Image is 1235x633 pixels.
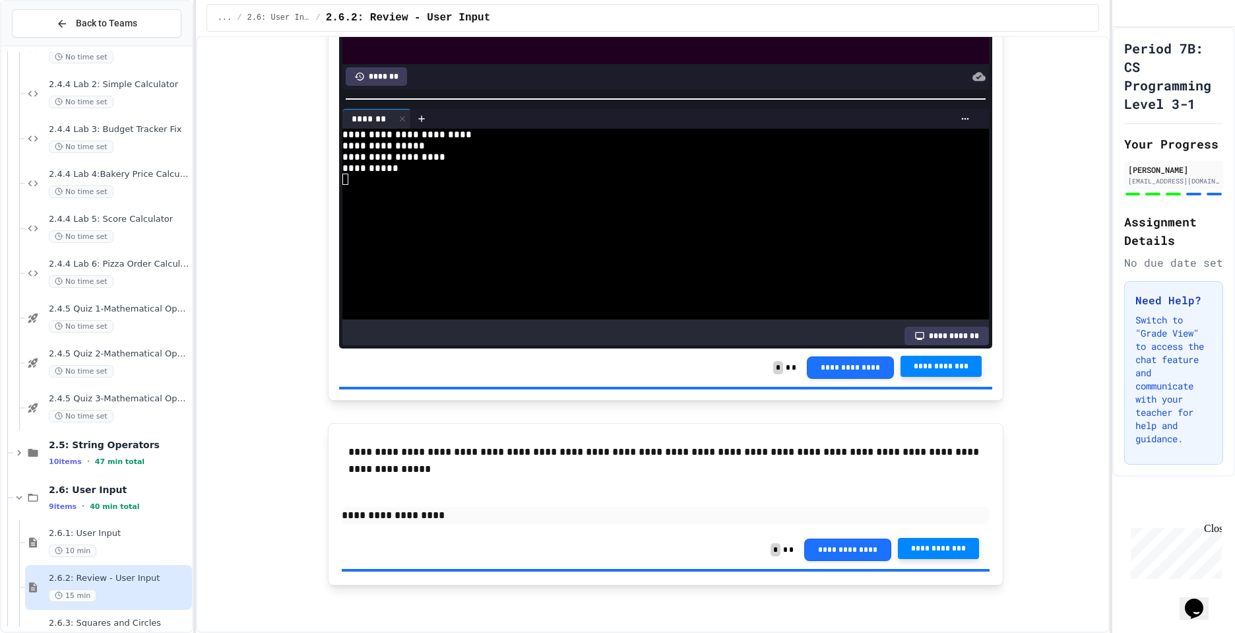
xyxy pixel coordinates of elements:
[49,304,189,315] span: 2.4.5 Quiz 1-Mathematical Operators
[90,502,139,511] span: 40 min total
[82,501,84,512] span: •
[49,275,113,288] span: No time set
[49,320,113,333] span: No time set
[49,545,96,557] span: 10 min
[49,589,96,602] span: 15 min
[49,259,189,270] span: 2.4.4 Lab 6: Pizza Order Calculator
[1128,164,1219,176] div: [PERSON_NAME]
[49,96,113,108] span: No time set
[1135,292,1212,308] h3: Need Help?
[1125,523,1222,579] iframe: chat widget
[49,230,113,243] span: No time set
[49,124,189,135] span: 2.4.4 Lab 3: Budget Tracker Fix
[218,13,232,23] span: ...
[95,457,144,466] span: 47 min total
[237,13,241,23] span: /
[1124,135,1223,153] h2: Your Progress
[1180,580,1222,620] iframe: chat widget
[87,456,90,467] span: •
[247,13,310,23] span: 2.6: User Input
[76,17,137,30] span: Back to Teams
[326,10,491,26] span: 2.6.2: Review - User Input
[49,214,189,225] span: 2.4.4 Lab 5: Score Calculator
[49,410,113,422] span: No time set
[49,528,189,539] span: 2.6.1: User Input
[1124,255,1223,271] div: No due date set
[49,439,189,451] span: 2.5: String Operators
[49,484,189,496] span: 2.6: User Input
[49,79,189,90] span: 2.4.4 Lab 2: Simple Calculator
[49,349,189,360] span: 2.4.5 Quiz 2-Mathematical Operators
[315,13,320,23] span: /
[49,457,82,466] span: 10 items
[49,51,113,63] span: No time set
[49,393,189,405] span: 2.4.5 Quiz 3-Mathematical Operators
[1135,314,1212,446] p: Switch to "Grade View" to access the chat feature and communicate with your teacher for help and ...
[49,618,189,629] span: 2.6.3: Squares and Circles
[5,5,91,84] div: Chat with us now!Close
[49,573,189,584] span: 2.6.2: Review - User Input
[49,169,189,180] span: 2.4.4 Lab 4:Bakery Price Calculator
[49,185,113,198] span: No time set
[49,141,113,153] span: No time set
[49,365,113,378] span: No time set
[1128,176,1219,186] div: [EMAIL_ADDRESS][DOMAIN_NAME]
[1124,213,1223,250] h2: Assignment Details
[1124,39,1223,113] h1: Period 7B: CS Programming Level 3-1
[49,502,77,511] span: 9 items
